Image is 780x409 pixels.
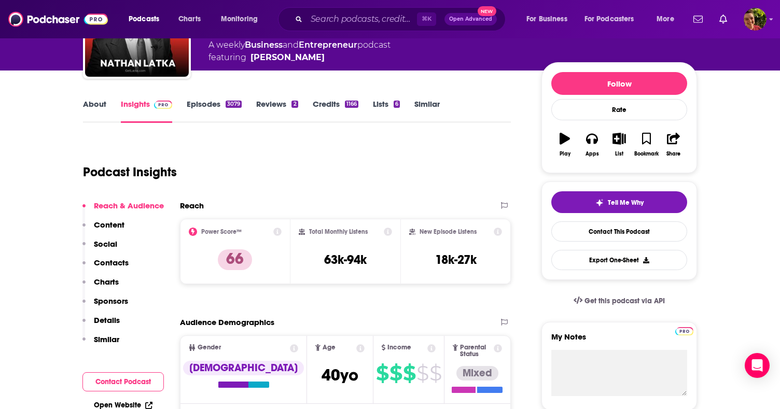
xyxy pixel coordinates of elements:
[154,101,172,109] img: Podchaser Pro
[551,332,687,350] label: My Notes
[633,126,660,163] button: Bookmark
[666,151,680,157] div: Share
[178,12,201,26] span: Charts
[657,12,674,26] span: More
[689,10,707,28] a: Show notifications dropdown
[551,72,687,95] button: Follow
[551,250,687,270] button: Export One-Sheet
[82,258,129,277] button: Contacts
[288,7,516,31] div: Search podcasts, credits, & more...
[578,11,649,27] button: open menu
[578,126,605,163] button: Apps
[675,327,693,335] img: Podchaser Pro
[94,220,124,230] p: Content
[283,40,299,50] span: and
[94,334,119,344] p: Similar
[256,99,298,123] a: Reviews2
[221,12,258,26] span: Monitoring
[322,365,358,385] span: 40 yo
[299,40,357,50] a: Entrepreneur
[608,199,644,207] span: Tell Me Why
[417,12,436,26] span: ⌘ K
[403,365,415,382] span: $
[414,99,440,123] a: Similar
[373,99,400,123] a: Lists6
[551,221,687,242] a: Contact This Podcast
[565,288,673,314] a: Get this podcast via API
[82,334,119,354] button: Similar
[226,101,242,108] div: 3079
[94,277,119,287] p: Charts
[198,344,221,351] span: Gender
[250,51,325,64] a: Nathan Latka
[82,201,164,220] button: Reach & Audience
[584,12,634,26] span: For Podcasters
[187,99,242,123] a: Episodes3079
[420,228,477,235] h2: New Episode Listens
[208,39,391,64] div: A weekly podcast
[218,249,252,270] p: 66
[744,8,767,31] span: Logged in as Marz
[172,11,207,27] a: Charts
[83,99,106,123] a: About
[584,297,665,305] span: Get this podcast via API
[394,101,400,108] div: 6
[82,220,124,239] button: Content
[416,365,428,382] span: $
[83,164,177,180] h1: Podcast Insights
[121,99,172,123] a: InsightsPodchaser Pro
[94,201,164,210] p: Reach & Audience
[526,12,567,26] span: For Business
[715,10,731,28] a: Show notifications dropdown
[183,361,304,375] div: [DEMOGRAPHIC_DATA]
[551,99,687,120] div: Rate
[649,11,687,27] button: open menu
[291,101,298,108] div: 2
[586,151,599,157] div: Apps
[435,252,477,267] h3: 18k-27k
[551,191,687,213] button: tell me why sparkleTell Me Why
[606,126,633,163] button: List
[595,199,604,207] img: tell me why sparkle
[82,372,164,391] button: Contact Podcast
[745,353,770,378] div: Open Intercom Messenger
[129,12,159,26] span: Podcasts
[94,258,129,267] p: Contacts
[309,228,368,235] h2: Total Monthly Listens
[323,344,336,351] span: Age
[387,344,411,351] span: Income
[456,366,498,380] div: Mixed
[675,326,693,335] a: Pro website
[345,101,358,108] div: 1166
[449,17,492,22] span: Open Advanced
[82,315,120,334] button: Details
[94,315,120,325] p: Details
[214,11,271,27] button: open menu
[634,151,659,157] div: Bookmark
[429,365,441,382] span: $
[389,365,402,382] span: $
[180,201,204,210] h2: Reach
[82,239,117,258] button: Social
[744,8,767,31] button: Show profile menu
[121,11,173,27] button: open menu
[208,51,391,64] span: featuring
[519,11,580,27] button: open menu
[478,6,496,16] span: New
[8,9,108,29] img: Podchaser - Follow, Share and Rate Podcasts
[201,228,242,235] h2: Power Score™
[180,317,274,327] h2: Audience Demographics
[376,365,388,382] span: $
[444,13,497,25] button: Open AdvancedNew
[324,252,367,267] h3: 63k-94k
[313,99,358,123] a: Credits1166
[460,344,492,358] span: Parental Status
[660,126,687,163] button: Share
[551,126,578,163] button: Play
[744,8,767,31] img: User Profile
[82,296,128,315] button: Sponsors
[94,296,128,306] p: Sponsors
[245,40,283,50] a: Business
[307,11,417,27] input: Search podcasts, credits, & more...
